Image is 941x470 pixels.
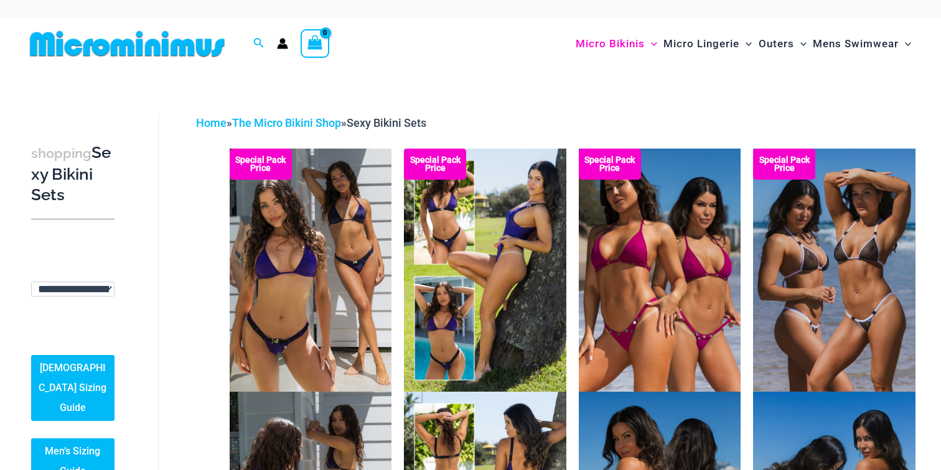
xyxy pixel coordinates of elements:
[579,156,641,172] b: Special Pack Price
[739,28,752,60] span: Menu Toggle
[663,28,739,60] span: Micro Lingerie
[253,36,265,52] a: Search icon link
[31,145,91,161] span: shopping
[232,116,341,129] a: The Micro Bikini Shop
[813,28,899,60] span: Mens Swimwear
[573,25,660,63] a: Micro BikinisMenu ToggleMenu Toggle
[899,28,911,60] span: Menu Toggle
[753,156,815,172] b: Special Pack Price
[756,25,810,63] a: OutersMenu ToggleMenu Toggle
[579,149,741,392] img: Collection Pack F
[347,116,426,129] span: Sexy Bikini Sets
[404,156,466,172] b: Special Pack Price
[794,28,807,60] span: Menu Toggle
[576,28,645,60] span: Micro Bikinis
[31,142,115,206] h3: Sexy Bikini Sets
[277,38,288,49] a: Account icon link
[301,29,329,58] a: View Shopping Cart, empty
[31,282,115,297] select: wpc-taxonomy-pa_fabric-type-746009
[660,25,755,63] a: Micro LingerieMenu ToggleMenu Toggle
[25,30,230,58] img: MM SHOP LOGO FLAT
[196,116,227,129] a: Home
[571,23,916,65] nav: Site Navigation
[810,25,914,63] a: Mens SwimwearMenu ToggleMenu Toggle
[31,355,115,421] a: [DEMOGRAPHIC_DATA] Sizing Guide
[230,156,292,172] b: Special Pack Price
[645,28,657,60] span: Menu Toggle
[230,149,392,392] img: Bond Indigo Tri Top Pack (1)
[404,149,566,392] img: Bond Inidgo Collection Pack (10)
[753,149,915,392] img: Top Bum Pack
[759,28,794,60] span: Outers
[196,116,426,129] span: » »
